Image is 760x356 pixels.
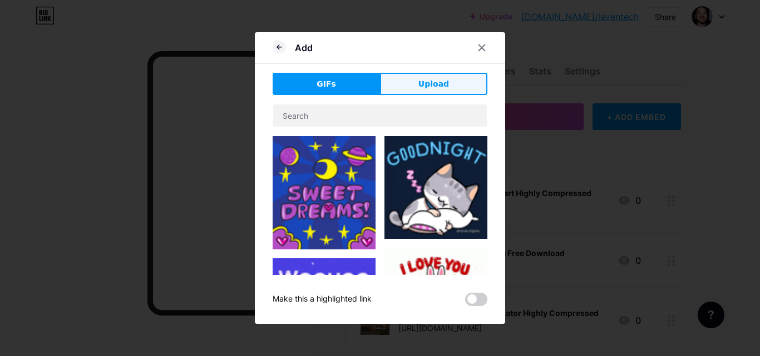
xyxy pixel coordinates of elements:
[273,73,380,95] button: GIFs
[273,136,376,249] img: Gihpy
[384,248,487,336] img: Gihpy
[418,78,449,90] span: Upload
[380,73,487,95] button: Upload
[295,41,313,54] div: Add
[384,136,487,239] img: Gihpy
[317,78,336,90] span: GIFs
[273,293,372,306] div: Make this a highlighted link
[273,104,487,127] input: Search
